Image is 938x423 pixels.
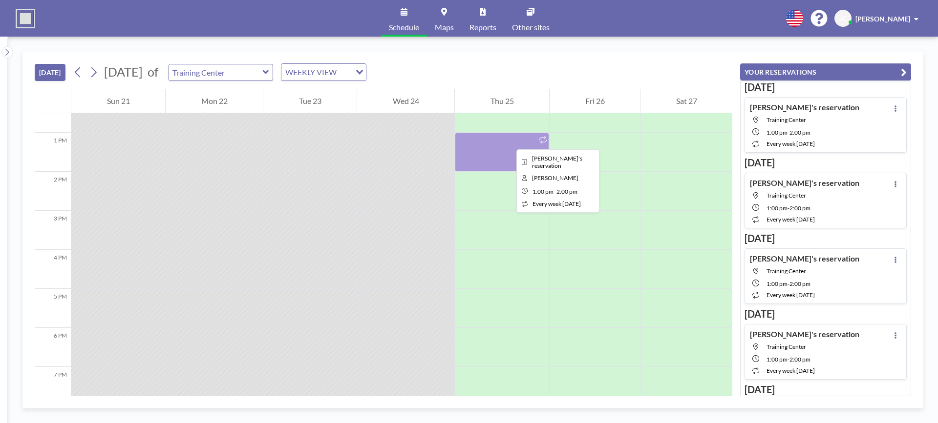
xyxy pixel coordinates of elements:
[16,9,35,28] img: organization-logo
[788,356,789,363] span: -
[148,64,158,80] span: of
[767,280,788,287] span: 1:00 PM
[767,356,788,363] span: 1:00 PM
[788,280,789,287] span: -
[281,64,366,81] div: Search for option
[767,343,806,350] span: Training Center
[389,23,419,31] span: Schedule
[789,280,810,287] span: 2:00 PM
[556,188,577,195] span: 2:00 PM
[767,204,788,212] span: 1:00 PM
[750,102,859,112] h4: [PERSON_NAME]'s reservation
[469,23,496,31] span: Reports
[745,383,907,396] h3: [DATE]
[839,14,847,23] span: JC
[263,89,357,113] div: Tue 23
[512,23,550,31] span: Other sites
[35,133,71,172] div: 1 PM
[750,178,859,188] h4: [PERSON_NAME]'s reservation
[767,116,806,123] span: Training Center
[357,89,454,113] div: Wed 24
[533,188,554,195] span: 1:00 PM
[745,157,907,169] h3: [DATE]
[789,356,810,363] span: 2:00 PM
[71,89,165,113] div: Sun 21
[750,254,859,263] h4: [PERSON_NAME]'s reservation
[767,129,788,136] span: 1:00 PM
[745,81,907,93] h3: [DATE]
[550,89,640,113] div: Fri 26
[789,129,810,136] span: 2:00 PM
[283,66,339,79] span: WEEKLY VIEW
[35,94,71,133] div: 12 PM
[745,308,907,320] h3: [DATE]
[855,15,910,23] span: [PERSON_NAME]
[745,232,907,244] h3: [DATE]
[104,64,143,79] span: [DATE]
[35,211,71,250] div: 3 PM
[35,64,65,81] button: [DATE]
[750,329,859,339] h4: [PERSON_NAME]'s reservation
[35,289,71,328] div: 5 PM
[340,66,350,79] input: Search for option
[435,23,454,31] span: Maps
[35,328,71,367] div: 6 PM
[789,204,810,212] span: 2:00 PM
[788,204,789,212] span: -
[767,291,815,299] span: every week [DATE]
[455,89,549,113] div: Thu 25
[767,140,815,147] span: every week [DATE]
[166,89,263,113] div: Mon 22
[640,89,732,113] div: Sat 27
[35,172,71,211] div: 2 PM
[767,192,806,199] span: Training Center
[554,188,556,195] span: -
[788,129,789,136] span: -
[767,367,815,374] span: every week [DATE]
[532,155,582,169] span: Jessica's reservation
[740,63,911,81] button: YOUR RESERVATIONS
[35,250,71,289] div: 4 PM
[35,367,71,406] div: 7 PM
[169,64,263,81] input: Training Center
[532,174,578,181] span: Jessica Chavez
[767,216,815,223] span: every week [DATE]
[767,267,806,275] span: Training Center
[533,200,581,207] span: every week [DATE]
